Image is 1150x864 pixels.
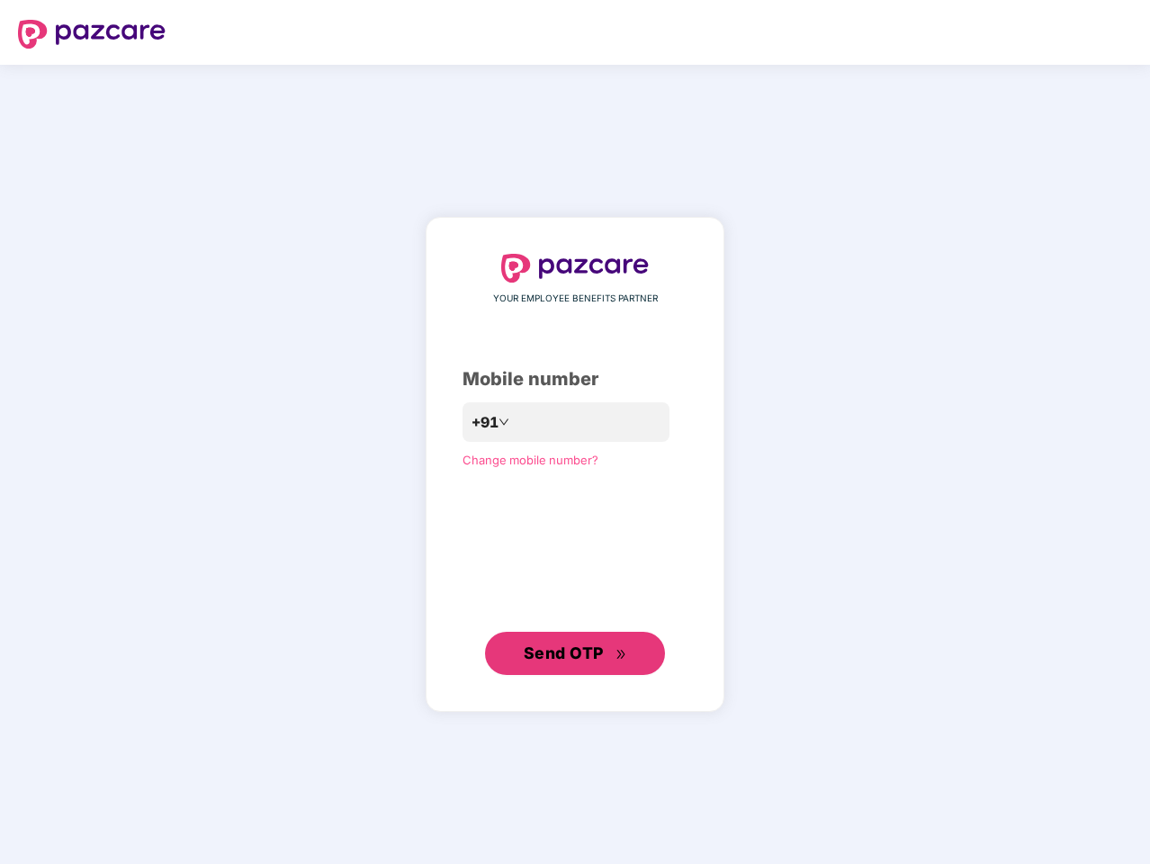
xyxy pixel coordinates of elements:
[493,292,658,306] span: YOUR EMPLOYEE BENEFITS PARTNER
[524,643,604,662] span: Send OTP
[463,365,687,393] div: Mobile number
[463,453,598,467] a: Change mobile number?
[499,417,509,427] span: down
[18,20,166,49] img: logo
[501,254,649,283] img: logo
[472,411,499,434] span: +91
[485,632,665,675] button: Send OTPdouble-right
[615,649,627,661] span: double-right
